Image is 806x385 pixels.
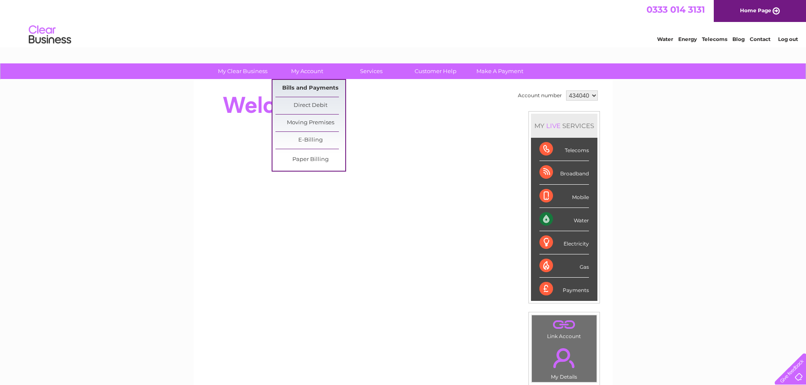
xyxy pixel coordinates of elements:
[539,254,589,278] div: Gas
[336,63,406,79] a: Services
[539,138,589,161] div: Telecoms
[750,36,770,42] a: Contact
[534,343,594,373] a: .
[275,97,345,114] a: Direct Debit
[516,88,564,103] td: Account number
[702,36,727,42] a: Telecoms
[534,317,594,332] a: .
[208,63,278,79] a: My Clear Business
[275,80,345,97] a: Bills and Payments
[401,63,470,79] a: Customer Help
[204,5,603,41] div: Clear Business is a trading name of Verastar Limited (registered in [GEOGRAPHIC_DATA] No. 3667643...
[531,114,597,138] div: MY SERVICES
[646,4,705,15] a: 0333 014 3131
[28,22,72,48] img: logo.png
[539,208,589,231] div: Water
[272,63,342,79] a: My Account
[539,231,589,254] div: Electricity
[539,278,589,300] div: Payments
[778,36,798,42] a: Log out
[275,132,345,149] a: E-Billing
[275,115,345,131] a: Moving Premises
[678,36,697,42] a: Energy
[465,63,535,79] a: Make A Payment
[539,161,589,184] div: Broadband
[531,315,597,341] td: Link Account
[539,185,589,208] div: Mobile
[545,122,562,130] div: LIVE
[275,151,345,168] a: Paper Billing
[732,36,745,42] a: Blog
[531,341,597,382] td: My Details
[657,36,673,42] a: Water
